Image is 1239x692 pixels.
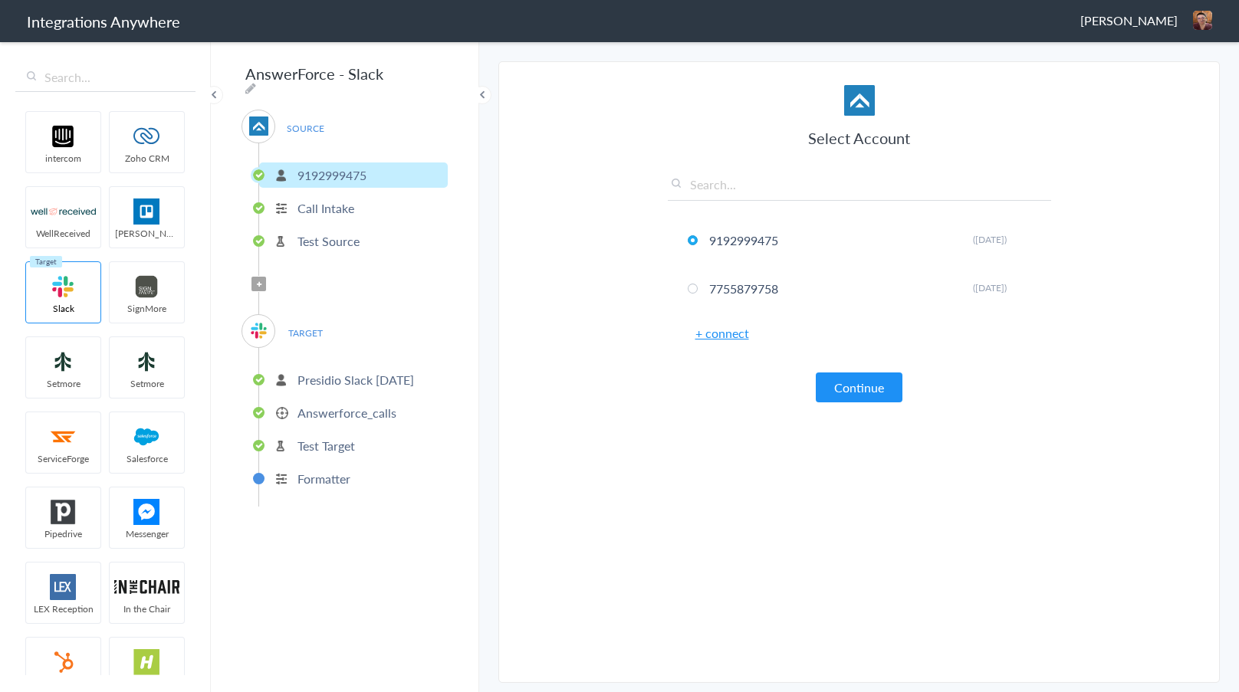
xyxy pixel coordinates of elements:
[26,452,100,465] span: ServiceForge
[114,499,179,525] img: FBM.png
[276,118,334,139] span: SOURCE
[31,274,96,300] img: slack-logo.svg
[110,452,184,465] span: Salesforce
[973,233,1007,246] span: ([DATE])
[26,227,100,240] span: WellReceived
[297,437,355,454] p: Test Target
[249,321,268,340] img: slack-logo.svg
[110,602,184,615] span: In the Chair
[110,227,184,240] span: [PERSON_NAME]
[297,371,414,389] p: Presidio Slack [DATE]
[27,11,180,32] h1: Integrations Anywhere
[110,152,184,165] span: Zoho CRM
[297,404,396,421] p: Answerforce_calls
[249,116,268,136] img: af-app-logo.svg
[816,372,902,402] button: Continue
[31,123,96,149] img: intercom-logo.svg
[114,274,179,300] img: signmore-logo.png
[297,470,350,487] p: Formatter
[695,324,749,342] a: + connect
[973,281,1007,294] span: ([DATE])
[1193,11,1212,30] img: img-9697.jpg
[114,198,179,225] img: trello.png
[31,574,96,600] img: lex-app-logo.svg
[668,175,1051,201] input: Search...
[114,574,179,600] img: inch-logo.svg
[26,602,100,615] span: LEX Reception
[110,377,184,390] span: Setmore
[668,127,1051,149] h3: Select Account
[1080,11,1178,29] span: [PERSON_NAME]
[31,349,96,375] img: setmoreNew.jpg
[110,302,184,315] span: SignMore
[26,152,100,165] span: intercom
[114,424,179,450] img: salesforce-logo.svg
[114,649,179,675] img: hs-app-logo.svg
[114,123,179,149] img: zoho-logo.svg
[31,198,96,225] img: wr-logo.svg
[26,527,100,540] span: Pipedrive
[114,349,179,375] img: setmoreNew.jpg
[15,63,196,92] input: Search...
[297,199,354,217] p: Call Intake
[31,649,96,675] img: hubspot-logo.svg
[26,377,100,390] span: Setmore
[110,527,184,540] span: Messenger
[26,302,100,315] span: Slack
[297,232,360,250] p: Test Source
[31,499,96,525] img: pipedrive.png
[844,85,875,116] img: af-app-logo.svg
[31,424,96,450] img: serviceforge-icon.png
[276,323,334,343] span: TARGET
[297,166,366,184] p: 9192999475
